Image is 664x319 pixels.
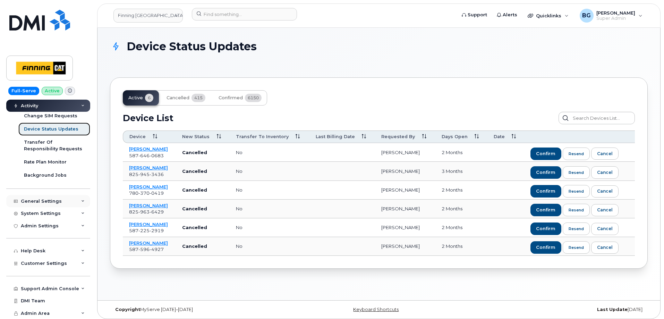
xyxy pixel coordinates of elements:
[569,207,584,213] span: resend
[129,171,164,177] span: 825
[129,221,168,227] a: [PERSON_NAME]
[569,188,584,194] span: resend
[563,166,590,179] button: resend
[150,209,164,215] span: 6429
[569,226,584,232] span: resend
[530,241,562,254] button: confirm
[435,162,487,181] td: 3 months
[230,237,309,256] td: no
[129,209,164,215] span: 825
[530,148,562,160] button: confirm
[176,237,229,256] td: Cancelled
[176,162,229,181] td: Cancelled
[176,218,229,237] td: Cancelled
[536,226,555,232] span: confirm
[435,181,487,200] td: 2 months
[150,153,164,158] span: 0683
[138,246,150,252] span: 596
[138,153,150,158] span: 646
[110,307,289,312] div: MyServe [DATE]–[DATE]
[591,166,619,178] a: cancel
[129,246,164,252] span: 587
[536,207,555,213] span: confirm
[381,134,415,140] span: Requested By
[530,204,562,216] button: confirm
[150,228,164,233] span: 2919
[182,134,210,140] span: New Status
[129,153,164,158] span: 587
[150,190,164,196] span: 0419
[559,112,635,124] input: Search Devices List...
[230,143,309,162] td: no
[569,170,584,175] span: resend
[375,181,435,200] td: [PERSON_NAME]
[494,134,505,140] span: Date
[129,203,168,208] a: [PERSON_NAME]
[563,204,590,216] button: resend
[591,185,619,198] a: cancel
[591,148,619,160] a: cancel
[230,200,309,218] td: no
[563,223,590,235] button: resend
[123,113,173,123] h2: Device List
[597,226,613,232] div: cancel
[129,190,164,196] span: 780
[129,228,164,233] span: 587
[530,166,562,179] button: confirm
[591,242,619,254] a: cancel
[563,185,590,198] button: resend
[138,209,150,215] span: 963
[129,146,168,152] a: [PERSON_NAME]
[150,246,164,252] span: 4927
[597,188,613,194] div: cancel
[468,307,648,312] div: [DATE]
[530,223,562,235] button: confirm
[245,94,262,102] span: 6150
[129,184,168,190] a: [PERSON_NAME]
[442,134,468,140] span: Days Open
[191,94,205,102] span: 415
[435,143,487,162] td: 2 months
[375,143,435,162] td: [PERSON_NAME]
[176,181,229,200] td: Cancelled
[375,218,435,237] td: [PERSON_NAME]
[536,188,555,194] span: confirm
[150,171,164,177] span: 3436
[530,185,562,198] button: confirm
[597,207,613,213] div: cancel
[236,134,289,140] span: Transfer to inventory
[563,241,590,254] button: resend
[167,95,189,101] span: Cancelled
[597,307,628,312] strong: Last Update
[591,204,619,216] a: cancel
[230,162,309,181] td: no
[129,134,146,140] span: Device
[353,307,399,312] a: Keyboard Shortcuts
[569,151,584,157] span: resend
[115,307,140,312] strong: Copyright
[230,218,309,237] td: no
[316,134,355,140] span: Last Billing Date
[597,244,613,251] div: cancel
[375,162,435,181] td: [PERSON_NAME]
[138,190,150,196] span: 370
[536,244,555,251] span: confirm
[127,40,257,52] span: Device Status Updates
[536,151,555,157] span: confirm
[375,237,435,256] td: [PERSON_NAME]
[597,151,613,157] div: cancel
[563,148,590,160] button: resend
[230,181,309,200] td: no
[536,169,555,176] span: confirm
[597,169,613,176] div: cancel
[129,165,168,170] a: [PERSON_NAME]
[435,218,487,237] td: 2 months
[138,228,150,233] span: 225
[435,200,487,218] td: 2 months
[375,200,435,218] td: [PERSON_NAME]
[176,143,229,162] td: Cancelled
[138,171,150,177] span: 945
[219,95,243,101] span: Confirmed
[569,245,584,250] span: resend
[435,237,487,256] td: 2 months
